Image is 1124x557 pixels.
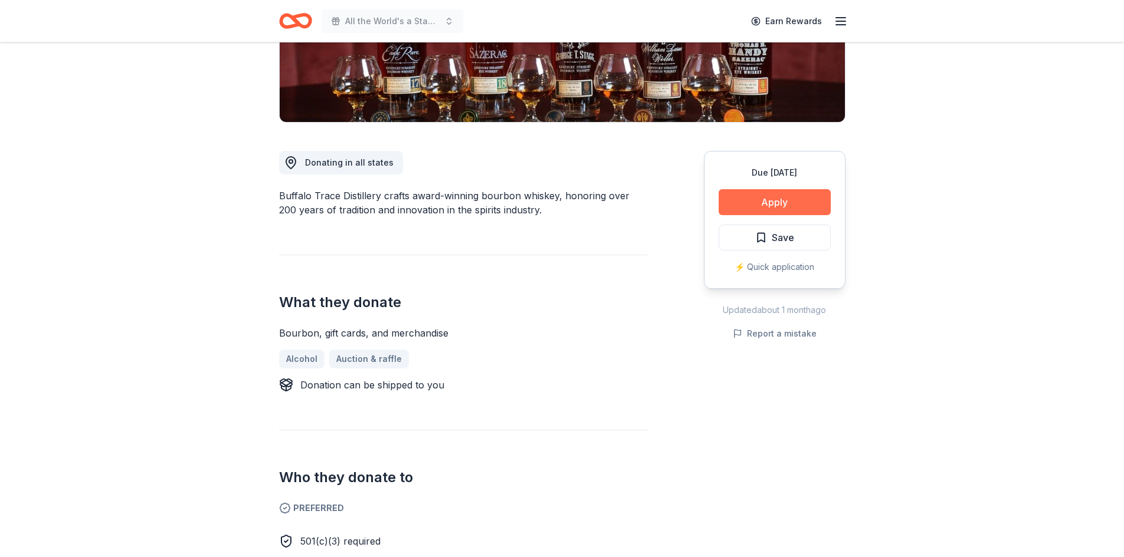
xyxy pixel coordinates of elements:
a: Home [279,7,312,35]
a: Alcohol [279,350,325,368]
h2: What they donate [279,293,647,312]
div: Bourbon, gift cards, and merchandise [279,326,647,340]
div: ⚡️ Quick application [719,260,831,274]
span: Donating in all states [305,157,394,167]
button: All the World's a Stage - Winter Gala [322,9,463,33]
span: 501(c)(3) required [300,535,381,547]
button: Apply [719,189,831,215]
a: Auction & raffle [329,350,409,368]
span: Save [772,230,794,245]
button: Report a mistake [733,327,817,341]
div: Buffalo Trace Distillery crafts award-winning bourbon whiskey, honoring over 200 years of traditi... [279,189,647,217]
span: Preferred [279,501,647,515]
a: Earn Rewards [744,11,829,32]
div: Donation can be shipped to you [300,378,444,392]
div: Due [DATE] [719,166,831,180]
span: All the World's a Stage - Winter Gala [345,14,440,28]
button: Save [719,225,831,251]
h2: Who they donate to [279,468,647,487]
div: Updated about 1 month ago [704,303,846,317]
